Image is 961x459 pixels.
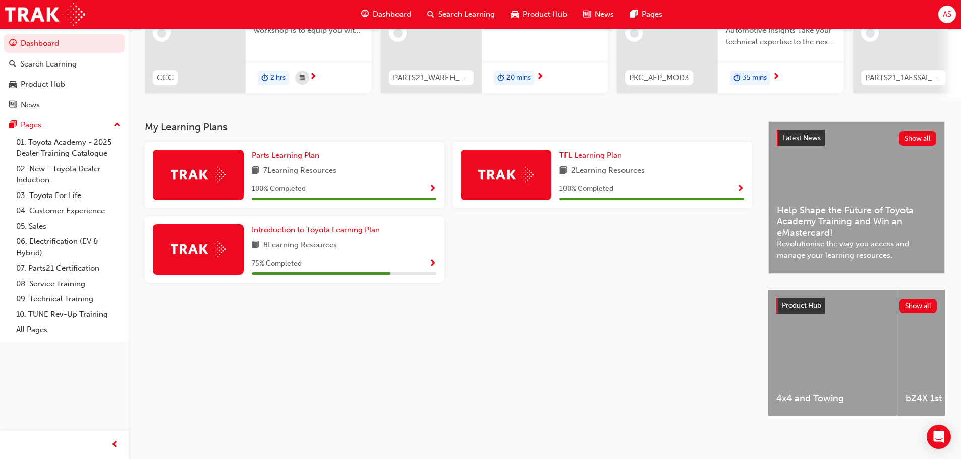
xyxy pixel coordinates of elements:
button: Show Progress [737,183,744,195]
span: PKC_AEP_MOD3 [629,72,689,84]
span: News [595,9,614,20]
span: car-icon [9,80,17,89]
span: 8 Learning Resources [263,239,337,252]
div: Search Learning [20,58,77,70]
a: 4x4 and Towing [768,290,897,416]
a: 05. Sales [12,219,125,234]
span: Parts Learning Plan [252,151,319,160]
span: 100 % Completed [252,183,306,195]
span: Show Progress [429,185,436,194]
span: 100 % Completed [559,183,613,195]
span: guage-icon [361,8,369,21]
button: Pages [4,116,125,135]
span: learningRecordVerb_NONE-icon [157,29,166,38]
span: 7 Learning Resources [263,165,336,177]
a: Introduction to Toyota Learning Plan [252,224,384,236]
span: Product Hub [782,301,821,310]
span: next-icon [772,73,780,82]
span: PARTS21_1AESSAI_0321_EL [865,72,942,84]
span: prev-icon [111,439,119,451]
a: TFL Learning Plan [559,150,626,161]
a: 04. Customer Experience [12,203,125,219]
img: Trak [171,167,226,182]
span: Revolutionise the way you access and manage your learning resources. [777,238,936,261]
span: Latest News [782,134,821,142]
span: duration-icon [261,72,268,85]
span: book-icon [252,239,259,252]
img: Trak [5,3,85,26]
span: pages-icon [630,8,638,21]
span: search-icon [9,60,16,69]
button: Show all [899,131,937,146]
a: 03. Toyota For Life [12,188,125,204]
span: car-icon [511,8,519,21]
a: 06. Electrification (EV & Hybrid) [12,234,125,260]
a: Product HubShow all [776,298,937,314]
span: book-icon [252,165,259,177]
span: learningRecordVerb_NONE-icon [393,29,403,38]
a: guage-iconDashboard [353,4,419,25]
span: news-icon [9,101,17,110]
span: Show Progress [737,185,744,194]
a: Product Hub [4,75,125,94]
a: 08. Service Training [12,276,125,292]
a: Latest NewsShow all [777,130,936,146]
span: Introduction to Toyota Learning Plan [252,225,380,234]
button: Show all [899,299,937,313]
span: 4x4 and Towing [776,392,889,404]
span: book-icon [559,165,567,177]
button: Show Progress [429,257,436,270]
span: calendar-icon [300,72,305,84]
span: learningRecordVerb_NONE-icon [866,29,875,38]
span: 20 mins [506,72,531,84]
a: Latest NewsShow allHelp Shape the Future of Toyota Academy Training and Win an eMastercard!Revolu... [768,121,945,274]
div: Open Intercom Messenger [927,425,951,449]
a: news-iconNews [575,4,622,25]
span: Help Shape the Future of Toyota Academy Training and Win an eMastercard! [777,205,936,239]
span: next-icon [536,73,544,82]
div: Pages [21,119,41,131]
a: pages-iconPages [622,4,670,25]
a: search-iconSearch Learning [419,4,503,25]
span: up-icon [114,119,121,132]
span: AS [943,9,951,20]
button: DashboardSearch LearningProduct HubNews [4,32,125,116]
span: PARTS21_WAREH_N1021_EL [393,72,470,84]
span: learningRecordVerb_NONE-icon [630,29,639,38]
span: Product Hub [523,9,567,20]
span: CCC [157,72,174,84]
span: search-icon [427,8,434,21]
a: 02. New - Toyota Dealer Induction [12,161,125,188]
span: TFL Learning Plan [559,151,622,160]
a: 01. Toyota Academy - 2025 Dealer Training Catalogue [12,135,125,161]
h3: My Learning Plans [145,121,752,133]
a: 09. Technical Training [12,291,125,307]
img: Trak [478,167,534,182]
button: Show Progress [429,183,436,195]
a: 07. Parts21 Certification [12,260,125,276]
button: AS [938,6,956,23]
span: 35 mins [743,72,767,84]
a: Dashboard [4,34,125,53]
span: 75 % Completed [252,258,302,270]
span: news-icon [583,8,591,21]
span: Pages [642,9,662,20]
a: 10. TUNE Rev-Up Training [12,307,125,322]
span: duration-icon [497,72,504,85]
span: pages-icon [9,121,17,130]
div: News [21,99,40,111]
a: car-iconProduct Hub [503,4,575,25]
span: Show Progress [429,259,436,269]
span: Stay Ahead with Cutting-Edge Automotive Insights Take your technical expertise to the next level ... [726,14,836,48]
img: Trak [171,241,226,257]
span: duration-icon [733,72,741,85]
span: Search Learning [438,9,495,20]
a: All Pages [12,322,125,338]
a: Parts Learning Plan [252,150,323,161]
a: Search Learning [4,55,125,74]
span: next-icon [309,73,317,82]
span: 2 Learning Resources [571,165,645,177]
a: News [4,96,125,114]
